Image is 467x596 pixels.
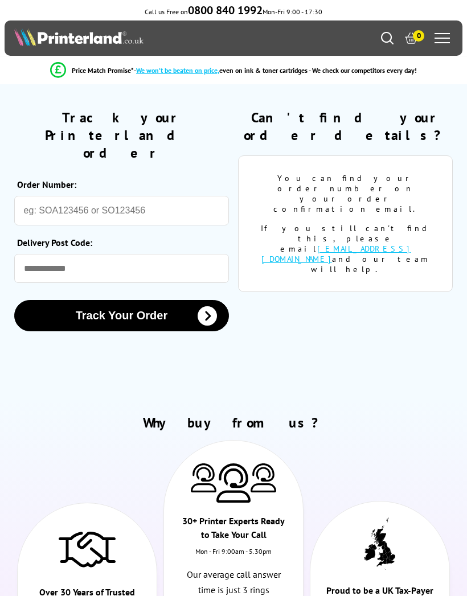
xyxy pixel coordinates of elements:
img: Printerland Logo [14,28,144,46]
a: Search [381,32,394,44]
a: [EMAIL_ADDRESS][DOMAIN_NAME] [261,244,411,264]
b: 0800 840 1992 [188,3,263,18]
img: Trusted Service [59,526,116,572]
a: Printerland Logo [14,28,233,48]
a: 0800 840 1992 [188,7,263,16]
button: Track Your Order [14,300,230,331]
span: We won’t be beaten on price, [136,66,219,75]
h2: Why buy from us? [14,414,453,431]
img: Printer Experts [251,463,276,492]
li: modal_Promise [6,60,461,80]
img: UK tax payer [364,517,395,570]
div: Mon - Fri 9:00am - 5.30pm [164,547,304,567]
div: - even on ink & toner cartridges - We check our competitors every day! [134,66,417,75]
div: You can find your order number on your order confirmation email. [256,173,436,214]
div: If you still can't find this, please email and our team will help. [256,223,436,274]
h2: Can't find your order details? [238,109,453,144]
span: 0 [413,30,424,42]
label: Delivery Post Code: [17,237,224,248]
img: Printer Experts [216,463,251,503]
input: eg: SOA123456 or SO123456 [14,196,230,225]
div: 30+ Printer Experts Ready to Take Your Call [178,514,289,547]
img: Printer Experts [191,463,216,492]
h2: Track your Printerland order [14,109,230,162]
span: Price Match Promise* [72,66,134,75]
label: Order Number: [17,179,224,190]
a: 0 [405,32,417,44]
